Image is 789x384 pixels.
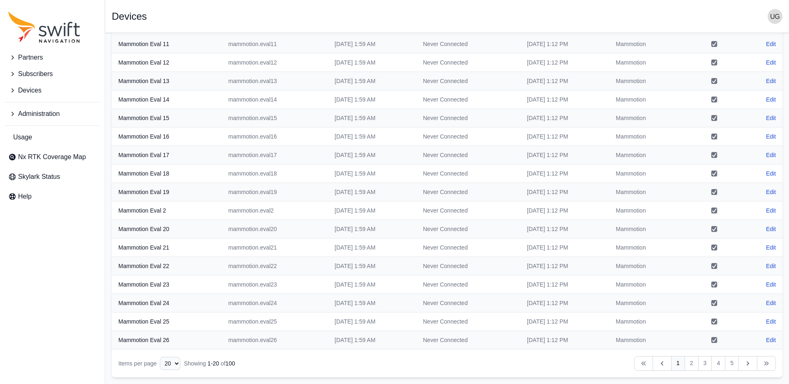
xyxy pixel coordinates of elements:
[609,109,684,127] td: Mammotion
[609,257,684,275] td: Mammotion
[222,201,328,220] td: mammotion.eval2
[416,183,520,201] td: Never Connected
[416,257,520,275] td: Never Connected
[222,294,328,312] td: mammotion.eval24
[711,356,725,371] a: 4
[208,360,219,367] span: 1 - 20
[766,95,776,104] a: Edit
[416,220,520,238] td: Never Connected
[766,132,776,141] a: Edit
[766,169,776,178] a: Edit
[112,146,222,164] th: Mammotion Eval 17
[222,164,328,183] td: mammotion.eval18
[766,58,776,67] a: Edit
[328,331,416,349] td: [DATE] 1:59 AM
[112,220,222,238] th: Mammotion Eval 20
[609,220,684,238] td: Mammotion
[328,238,416,257] td: [DATE] 1:59 AM
[112,201,222,220] th: Mammotion Eval 2
[609,164,684,183] td: Mammotion
[766,40,776,48] a: Edit
[416,238,520,257] td: Never Connected
[222,53,328,72] td: mammotion.eval12
[328,164,416,183] td: [DATE] 1:59 AM
[520,331,609,349] td: [DATE] 1:12 PM
[766,243,776,252] a: Edit
[416,72,520,90] td: Never Connected
[520,146,609,164] td: [DATE] 1:12 PM
[5,129,100,146] a: Usage
[328,72,416,90] td: [DATE] 1:59 AM
[609,35,684,53] td: Mammotion
[520,294,609,312] td: [DATE] 1:12 PM
[520,312,609,331] td: [DATE] 1:12 PM
[328,35,416,53] td: [DATE] 1:59 AM
[766,225,776,233] a: Edit
[416,35,520,53] td: Never Connected
[112,238,222,257] th: Mammotion Eval 21
[112,109,222,127] th: Mammotion Eval 15
[766,280,776,289] a: Edit
[520,238,609,257] td: [DATE] 1:12 PM
[416,127,520,146] td: Never Connected
[112,275,222,294] th: Mammotion Eval 23
[416,312,520,331] td: Never Connected
[520,220,609,238] td: [DATE] 1:12 PM
[698,356,712,371] a: 3
[222,257,328,275] td: mammotion.eval22
[766,317,776,326] a: Edit
[328,90,416,109] td: [DATE] 1:59 AM
[520,35,609,53] td: [DATE] 1:12 PM
[766,114,776,122] a: Edit
[328,257,416,275] td: [DATE] 1:59 AM
[609,312,684,331] td: Mammotion
[328,312,416,331] td: [DATE] 1:59 AM
[160,357,180,370] select: Display Limit
[609,53,684,72] td: Mammotion
[112,183,222,201] th: Mammotion Eval 19
[112,164,222,183] th: Mammotion Eval 18
[222,331,328,349] td: mammotion.eval26
[520,201,609,220] td: [DATE] 1:12 PM
[685,356,699,371] a: 2
[5,169,100,185] a: Skylark Status
[112,294,222,312] th: Mammotion Eval 24
[520,257,609,275] td: [DATE] 1:12 PM
[520,275,609,294] td: [DATE] 1:12 PM
[118,360,157,367] span: Items per page
[18,109,60,119] span: Administration
[222,72,328,90] td: mammotion.eval13
[766,206,776,215] a: Edit
[112,349,782,377] nav: Table navigation
[222,183,328,201] td: mammotion.eval19
[416,275,520,294] td: Never Connected
[112,312,222,331] th: Mammotion Eval 25
[768,9,782,24] img: user photo
[520,164,609,183] td: [DATE] 1:12 PM
[609,146,684,164] td: Mammotion
[112,331,222,349] th: Mammotion Eval 26
[222,146,328,164] td: mammotion.eval17
[5,149,100,165] a: Nx RTK Coverage Map
[766,299,776,307] a: Edit
[766,188,776,196] a: Edit
[328,183,416,201] td: [DATE] 1:59 AM
[520,72,609,90] td: [DATE] 1:12 PM
[5,106,100,122] button: Administration
[112,53,222,72] th: Mammotion Eval 12
[416,90,520,109] td: Never Connected
[18,53,43,62] span: Partners
[222,35,328,53] td: mammotion.eval11
[328,275,416,294] td: [DATE] 1:59 AM
[416,109,520,127] td: Never Connected
[18,192,32,201] span: Help
[222,220,328,238] td: mammotion.eval20
[416,294,520,312] td: Never Connected
[328,294,416,312] td: [DATE] 1:59 AM
[725,356,739,371] a: 5
[416,53,520,72] td: Never Connected
[222,238,328,257] td: mammotion.eval21
[184,359,235,368] div: Showing of
[328,220,416,238] td: [DATE] 1:59 AM
[5,66,100,82] button: Subscribers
